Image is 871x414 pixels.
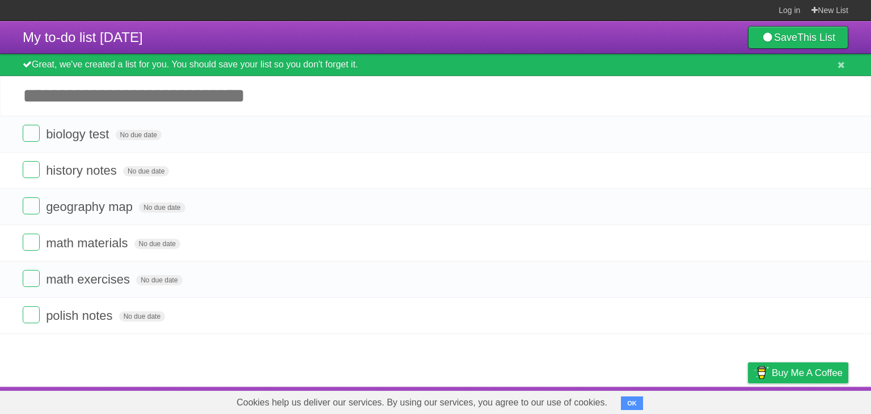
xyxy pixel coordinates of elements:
[123,166,169,176] span: No due date
[46,236,130,250] span: math materials
[772,363,843,383] span: Buy me a coffee
[46,200,136,214] span: geography map
[116,130,162,140] span: No due date
[733,390,763,411] a: Privacy
[748,26,848,49] a: SaveThis List
[695,390,720,411] a: Terms
[23,125,40,142] label: Done
[23,29,143,45] span: My to-do list [DATE]
[23,197,40,214] label: Done
[748,362,848,383] a: Buy me a coffee
[23,306,40,323] label: Done
[597,390,621,411] a: About
[139,202,185,213] span: No due date
[754,363,769,382] img: Buy me a coffee
[777,390,848,411] a: Suggest a feature
[621,396,643,410] button: OK
[23,161,40,178] label: Done
[136,275,182,285] span: No due date
[23,270,40,287] label: Done
[46,272,133,286] span: math exercises
[46,163,120,178] span: history notes
[797,32,835,43] b: This List
[46,309,115,323] span: polish notes
[119,311,165,322] span: No due date
[134,239,180,249] span: No due date
[46,127,112,141] span: biology test
[635,390,680,411] a: Developers
[23,234,40,251] label: Done
[225,391,619,414] span: Cookies help us deliver our services. By using our services, you agree to our use of cookies.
